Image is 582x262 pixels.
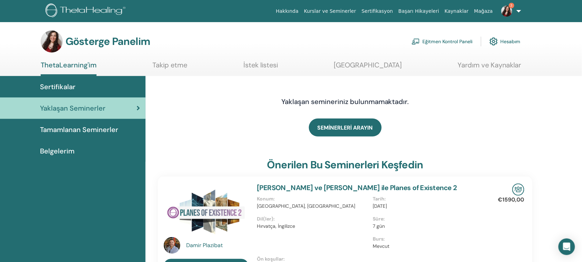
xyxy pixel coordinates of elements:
font: : [384,196,386,202]
img: cog.svg [490,36,498,47]
a: Kaynaklar [442,5,472,18]
font: : [283,256,285,262]
font: önerilen bu seminerleri keşfedin [267,158,423,171]
font: Yaklaşan semineriniz bulunmamaktadır. [281,97,409,106]
img: default.jpg [501,6,512,17]
font: Yaklaşan Seminerler [40,104,106,113]
font: [GEOGRAPHIC_DATA], [GEOGRAPHIC_DATA] [257,203,355,209]
font: SEMİNERLERİ ARAYIN [318,124,373,131]
font: Kurslar ve Seminerler [304,8,356,14]
font: Hakkında [276,8,299,14]
font: Dil(ler) [257,216,273,222]
font: Sertifikalar [40,82,76,91]
font: Burs [373,236,383,242]
img: default.jpg [41,30,63,53]
font: Süre [373,216,383,222]
font: Yardım ve Kaynaklar [458,60,521,69]
a: Eğitmen Kontrol Paneli [412,34,473,49]
font: Konum [257,196,273,202]
font: Hırvatça, İngilizce [257,223,295,229]
img: Yüz Yüze Seminer [512,184,524,196]
a: [GEOGRAPHIC_DATA] [334,61,402,74]
a: Mağaza [471,5,495,18]
font: Ön koşullar [257,256,283,262]
font: Belgelerim [40,147,74,156]
font: Mevcut [373,243,389,249]
font: Damir [187,242,202,249]
a: Sertifikasyon [359,5,396,18]
font: Sertifikasyon [362,8,393,14]
img: logo.png [46,3,128,19]
font: ThetaLearning'im [41,60,97,69]
a: Hesabım [490,34,521,49]
font: 3 [511,3,513,8]
a: İstek listesi [243,61,278,74]
font: Kaynaklar [445,8,469,14]
img: default.jpg [164,237,180,254]
a: Hakkında [273,5,301,18]
font: : [383,216,385,222]
font: Tamamlanan Seminerler [40,125,118,134]
font: [DATE] [373,203,387,209]
img: chalkboard-teacher.svg [412,38,420,45]
font: [GEOGRAPHIC_DATA] [334,60,402,69]
font: Tarih [373,196,384,202]
font: : [273,216,275,222]
font: 7 gün [373,223,385,229]
a: ThetaLearning'im [41,61,97,76]
font: Eğitmen Kontrol Paneli [423,39,473,45]
font: İstek listesi [243,60,278,69]
a: Yardım ve Kaynaklar [458,61,521,74]
font: : [383,236,385,242]
a: Takip etme [153,61,188,74]
font: Gösterge Panelim [66,35,150,48]
font: Plazibat [203,242,223,249]
font: Mağaza [474,8,493,14]
font: : [273,196,275,202]
a: [PERSON_NAME] ve [PERSON_NAME] ile Planes of Existence 2 [257,183,457,192]
font: Hesabım [501,39,521,45]
div: Intercom Messenger'ı açın [559,238,575,255]
a: Damir Plazibat [187,241,250,250]
a: SEMİNERLERİ ARAYIN [309,119,382,137]
a: Başarı Hikayeleri [396,5,442,18]
font: Takip etme [153,60,188,69]
img: Varoluş Planları 2 [164,184,249,239]
font: Başarı Hikayeleri [399,8,439,14]
font: €1590,00 [498,196,524,203]
a: Kurslar ve Seminerler [301,5,359,18]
